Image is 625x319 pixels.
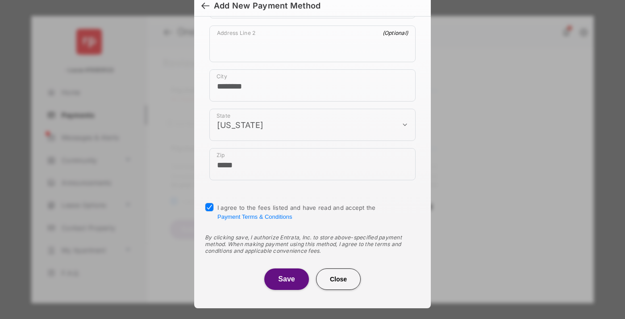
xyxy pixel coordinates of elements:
[209,69,416,102] div: payment_method_screening[postal_addresses][locality]
[316,268,361,290] button: Close
[209,109,416,141] div: payment_method_screening[postal_addresses][administrativeArea]
[209,26,416,62] div: payment_method_screening[postal_addresses][addressLine2]
[209,148,416,180] div: payment_method_screening[postal_addresses][postalCode]
[217,213,292,220] button: I agree to the fees listed and have read and accept the
[217,204,376,220] span: I agree to the fees listed and have read and accept the
[205,234,420,254] div: By clicking save, I authorize Entrata, Inc. to store above-specified payment method. When making ...
[264,268,309,290] button: Save
[214,1,321,11] div: Add New Payment Method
